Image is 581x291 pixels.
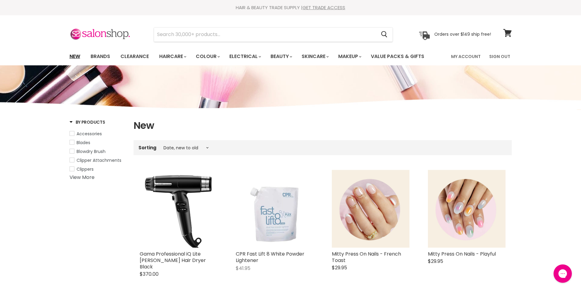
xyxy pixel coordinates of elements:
button: Search [376,27,393,42]
span: $41.95 [236,265,250,272]
a: New [65,50,85,63]
span: Blades [77,140,90,146]
iframe: Gorgias live chat messenger [551,262,575,285]
span: $29.95 [428,258,443,265]
a: My Account [447,50,484,63]
p: Orders over $149 ship free! [434,31,491,37]
span: $370.00 [140,271,159,278]
span: Blowdry Brush [77,148,106,155]
a: Skincare [297,50,332,63]
a: Blades [70,139,126,146]
a: GET TRADE ACCESS [303,4,345,11]
a: Haircare [155,50,190,63]
span: Clipper Attachments [77,157,121,163]
span: Accessories [77,131,102,137]
img: Mitty Press On Nails - Playful [428,170,506,248]
a: Mitty Press On Nails - French Toast [332,250,401,264]
a: Gama Professional iQ Lite [PERSON_NAME] Hair Dryer Black [140,250,206,270]
nav: Main [62,48,519,65]
a: Beauty [266,50,296,63]
div: HAIR & BEAUTY TRADE SUPPLY | [62,5,519,11]
a: Blowdry Brush [70,148,126,155]
a: Clearance [116,50,153,63]
a: Value Packs & Gifts [366,50,429,63]
a: Clipper Attachments [70,157,126,164]
a: Mitty Press On Nails - Playful [428,250,496,257]
input: Search [154,27,376,42]
a: CPR Fast Lift 8 White Powder Lightener [236,250,304,264]
ul: Main menu [65,48,438,65]
img: CPR Fast Lift 8 White Powder Lightener [236,170,314,248]
a: Sign Out [486,50,514,63]
form: Product [154,27,393,42]
a: Brands [86,50,115,63]
img: Mitty Press On Nails - French Toast [332,170,410,248]
img: Gama Professional iQ Lite Perfetto Hair Dryer Black [140,170,217,248]
label: Sorting [138,145,156,150]
a: Colour [191,50,224,63]
a: View More [70,174,95,181]
a: Gama Professional iQ Lite Perfetto Hair Dryer Black Gama Professional iQ Lite Perfetto Hair Dryer... [140,170,217,248]
h1: New [134,119,512,132]
span: $29.95 [332,264,347,271]
a: Makeup [334,50,365,63]
span: Clippers [77,166,94,172]
h3: By Products [70,119,105,125]
a: Accessories [70,130,126,137]
a: Electrical [225,50,265,63]
a: Clippers [70,166,126,173]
